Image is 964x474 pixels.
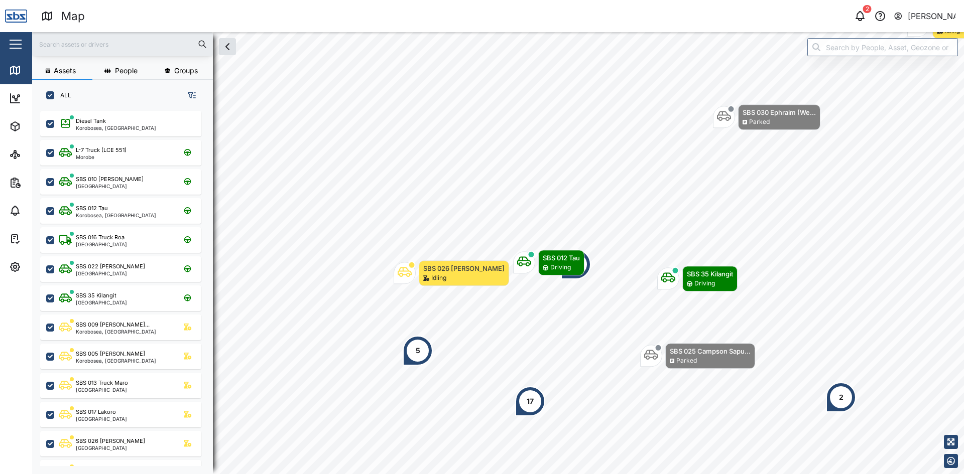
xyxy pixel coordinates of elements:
div: SBS 022 [PERSON_NAME] [76,262,145,271]
div: Korobosea, [GEOGRAPHIC_DATA] [76,358,156,363]
div: Map marker [513,250,584,275]
div: [GEOGRAPHIC_DATA] [76,242,127,247]
div: SBS 017 Lakoro [76,408,116,416]
div: Korobosea, [GEOGRAPHIC_DATA] [76,125,156,130]
canvas: Map [32,32,964,474]
div: Korobosea, [GEOGRAPHIC_DATA] [76,329,156,334]
button: [PERSON_NAME] [893,9,956,23]
input: Search by People, Asset, Geozone or Place [807,38,958,56]
div: [GEOGRAPHIC_DATA] [76,184,144,189]
div: 2 [839,392,843,403]
div: Driving [550,263,571,272]
div: Map marker [640,343,755,369]
div: Map marker [826,382,856,412]
div: SBS 026 [PERSON_NAME] [76,437,145,445]
div: SBS 030 Ephraim (We... [743,107,816,117]
div: L-7 Truck (LCE 551) [76,146,127,154]
div: SBS 35 Kilangit [76,291,116,300]
div: [PERSON_NAME] [908,10,956,23]
span: People [115,67,138,74]
div: SBS 016 Truck Roa [76,233,125,242]
div: 17 [527,396,534,407]
div: Map marker [394,260,509,286]
div: [GEOGRAPHIC_DATA] [76,300,127,305]
div: Map marker [657,266,738,291]
div: Map marker [515,386,545,416]
div: Parked [676,356,697,366]
div: 2 [863,5,872,13]
div: SBS 012 Tau [76,204,108,213]
div: Sites [26,149,50,160]
label: ALL [54,91,71,99]
div: Reports [26,177,60,188]
div: [GEOGRAPHIC_DATA] [76,416,127,421]
div: SBS 005 [PERSON_NAME] [76,350,145,358]
div: Settings [26,261,62,272]
div: Idling [431,273,446,283]
div: SBS 010 [PERSON_NAME] [76,175,144,184]
span: Assets [54,67,76,74]
input: Search assets or drivers [38,37,207,52]
div: SBS 026 [PERSON_NAME] [423,263,505,273]
div: Alarms [26,205,57,216]
div: SBS 012 Tau [543,253,580,263]
div: grid [40,107,212,466]
div: Parked [749,117,770,127]
div: Assets [26,121,57,132]
div: [GEOGRAPHIC_DATA] [76,271,145,276]
div: Dashboard [26,93,71,104]
div: Diesel Tank [76,117,106,125]
div: SBS 013 Truck Maro [76,379,128,387]
div: Korobosea, [GEOGRAPHIC_DATA] [76,213,156,218]
div: SBS 009 [PERSON_NAME]... [76,321,150,329]
div: Map marker [561,249,591,279]
div: [GEOGRAPHIC_DATA] [76,445,145,450]
div: [GEOGRAPHIC_DATA] [76,387,128,392]
div: Driving [694,279,715,288]
div: 5 [416,345,420,356]
div: Map marker [713,104,820,130]
div: SBS 025 Campson Sapu... [670,346,751,356]
div: SBS 35 Kilangit [687,269,733,279]
div: Map marker [403,336,433,366]
div: Tasks [26,233,54,244]
div: Map [26,65,49,76]
span: Groups [174,67,198,74]
div: Map [61,8,85,25]
div: Morobe [76,154,127,160]
img: Main Logo [5,5,27,27]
